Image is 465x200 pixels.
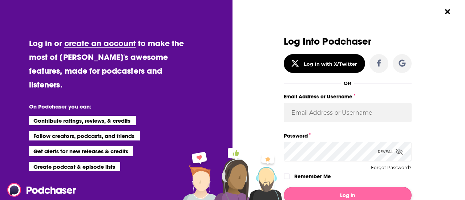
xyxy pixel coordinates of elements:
label: Email Address or Username [284,92,412,101]
div: OR [344,80,351,86]
li: Get alerts for new releases & credits [29,146,133,156]
li: Create podcast & episode lists [29,162,120,171]
div: Reveal [378,142,403,162]
label: Remember Me [294,172,331,181]
a: create an account [64,38,136,48]
div: Log in with X/Twitter [304,61,357,67]
li: Contribute ratings, reviews, & credits [29,116,136,125]
button: Forgot Password? [371,165,412,170]
li: Follow creators, podcasts, and friends [29,131,140,140]
label: Password [284,131,412,140]
button: Log in with X/Twitter [284,54,365,73]
button: Close Button [441,5,454,19]
input: Email Address or Username [284,103,412,122]
img: Podchaser - Follow, Share and Rate Podcasts [7,183,77,197]
a: Podchaser - Follow, Share and Rate Podcasts [7,183,71,197]
li: On Podchaser you can: [29,103,174,110]
h3: Log Into Podchaser [284,36,412,47]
